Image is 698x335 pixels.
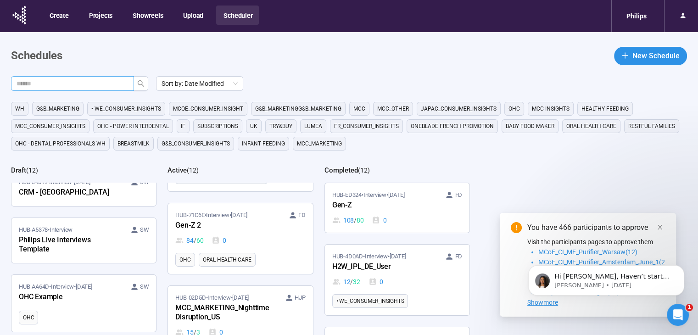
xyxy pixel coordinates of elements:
span: FD [298,211,306,220]
span: close [657,224,663,230]
span: G&B_CONSUMER_INSIGHTS [162,139,230,148]
span: SW [140,282,149,291]
time: [DATE] [76,283,92,290]
iframe: Intercom live chat [667,304,689,326]
div: Philips [621,7,652,25]
button: Projects [82,6,119,25]
span: IF [181,122,185,131]
span: ( 12 ) [358,167,370,174]
span: SW [140,225,149,234]
span: TRY&BUY [269,122,292,131]
a: HUB-AA64D•Interview•[DATE] SWOHC ExampleOHC [11,275,156,332]
div: CRM - [GEOGRAPHIC_DATA] [19,187,120,199]
span: 80 [357,215,364,225]
span: Oral Health Care [566,122,616,131]
span: HUB-AA64D • Interview • [19,282,92,291]
span: MCC [353,104,365,113]
span: New Schedule [632,50,680,61]
span: Subscriptions [197,122,238,131]
span: UK [250,122,257,131]
span: HUB-02D5D • Interview • [175,293,249,302]
button: plusNew Schedule [614,47,687,65]
a: HUB-A5378•Interview SWPhilips Live Interviews Template [11,218,156,263]
time: [DATE] [232,294,249,301]
div: 0 [369,277,383,287]
div: Gen-Z [332,200,433,212]
a: HUB-ED324•Interview•[DATE] FDGen-Z108 / 800 [325,183,469,233]
button: Scheduler [216,6,259,25]
span: OneBlade French Promotion [411,122,494,131]
span: MCC_MARKETING [297,139,342,148]
span: exclamation-circle [511,222,522,233]
span: search [137,80,145,87]
div: You have 466 participants to approve [527,222,665,233]
span: 60 [196,235,204,246]
span: / [350,277,353,287]
button: Create [42,6,75,25]
span: WH [15,104,24,113]
time: [DATE] [390,253,406,260]
span: 1 [686,304,693,311]
span: JAPAC_CONSUMER_INSIGHTS [421,104,497,113]
span: ( 12 ) [26,167,38,174]
span: G&B_MARKETINGG&B_MARKETING [255,104,341,113]
span: MCoE_Consumer_Insight [173,104,243,113]
span: Infant Feeding [242,139,285,148]
button: search [134,76,148,91]
span: Healthy feeding [581,104,629,113]
span: FR_CONSUMER_INSIGHTS [334,122,399,131]
span: G&B_MARKETING [36,104,79,113]
a: HUB-71C6E•Interview•[DATE] FDGen-Z 284 / 600OHCOral Health Care [168,203,313,274]
span: MCC_other [377,104,409,113]
span: OHC - Power Interdental [97,122,169,131]
span: OHC [179,255,190,264]
span: Restful Families [628,122,675,131]
span: OHC [508,104,520,113]
span: FD [455,252,462,261]
time: [DATE] [388,191,405,198]
h2: Completed [324,166,358,174]
span: / [194,235,196,246]
time: [DATE] [231,212,247,218]
span: • WE_CONSUMER_INSIGHTS [336,296,404,306]
p: Visit the participants pages to approve them [527,237,665,247]
a: HUB-04819•Interview•[DATE] SWCRM - [GEOGRAPHIC_DATA] [11,170,156,206]
span: OHC - DENTAL PROFESSIONALS WH [15,139,106,148]
button: Upload [176,6,210,25]
div: MCC_MARKETING_Nighttime Disruption_US [175,302,276,324]
div: 84 [175,235,203,246]
iframe: Intercom notifications message [514,246,698,310]
div: Philips Live Interviews Template [19,234,120,256]
span: HUB-4D0AD • Interview • [332,252,406,261]
div: OHC Example [19,291,120,303]
span: HUB-71C6E • Interview • [175,211,247,220]
div: Gen-Z 2 [175,220,276,232]
span: • WE_CONSUMER_INSIGHTS [91,104,161,113]
span: FD [455,190,462,200]
span: 32 [353,277,360,287]
div: 108 [332,215,364,225]
span: Lumea [304,122,322,131]
div: H2W_IPL_DE_User [332,261,433,273]
h2: Draft [11,166,26,174]
span: HUB-ED324 • Interview • [332,190,405,200]
button: Showreels [125,6,169,25]
h2: Active [168,166,187,174]
span: HUB-A5378 • Interview [19,225,73,234]
span: MCC Insights [532,104,570,113]
span: plus [621,52,629,59]
span: HJP [295,293,305,302]
span: ( 12 ) [187,167,199,174]
a: HUB-4D0AD•Interview•[DATE] FDH2W_IPL_DE_User12 / 320• WE_CONSUMER_INSIGHTS [325,245,469,315]
span: Baby food maker [506,122,554,131]
span: Breastmilk [117,139,150,148]
span: MCC_CONSUMER_INSIGHTS [15,122,85,131]
div: 12 [332,277,360,287]
h1: Schedules [11,47,62,65]
span: Sort by: Date Modified [162,77,238,90]
span: OHC [23,313,34,322]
